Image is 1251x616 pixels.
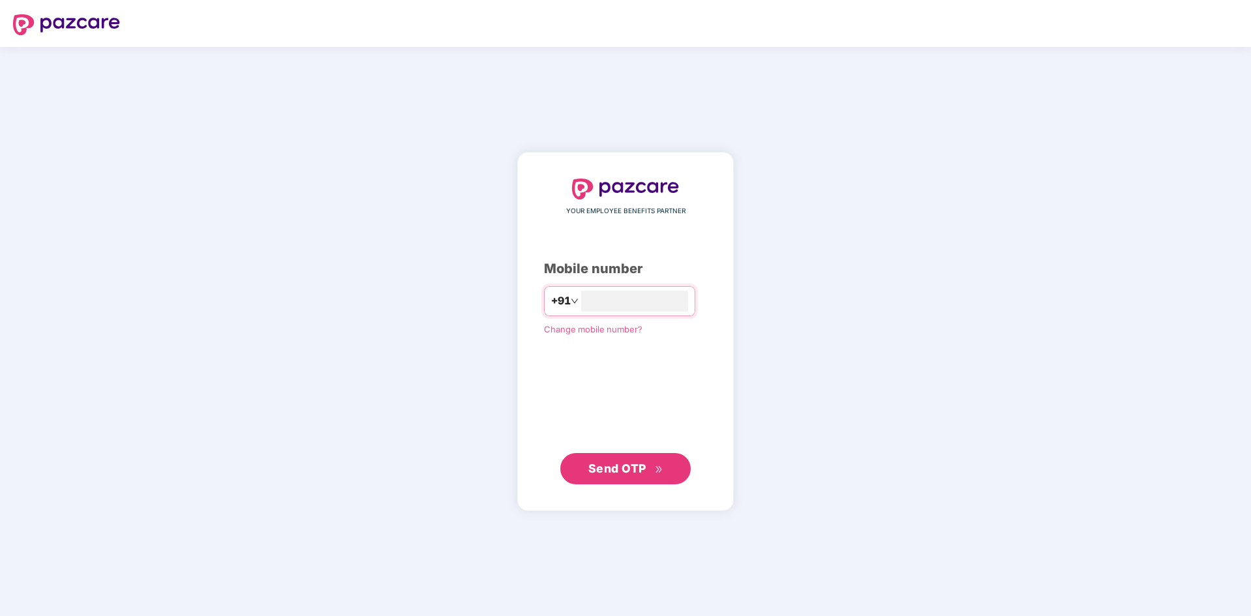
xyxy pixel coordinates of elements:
[655,465,663,474] span: double-right
[13,14,120,35] img: logo
[544,259,707,279] div: Mobile number
[566,206,686,216] span: YOUR EMPLOYEE BENEFITS PARTNER
[588,462,646,475] span: Send OTP
[560,453,691,484] button: Send OTPdouble-right
[572,179,679,199] img: logo
[571,297,579,305] span: down
[551,293,571,309] span: +91
[544,324,642,334] a: Change mobile number?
